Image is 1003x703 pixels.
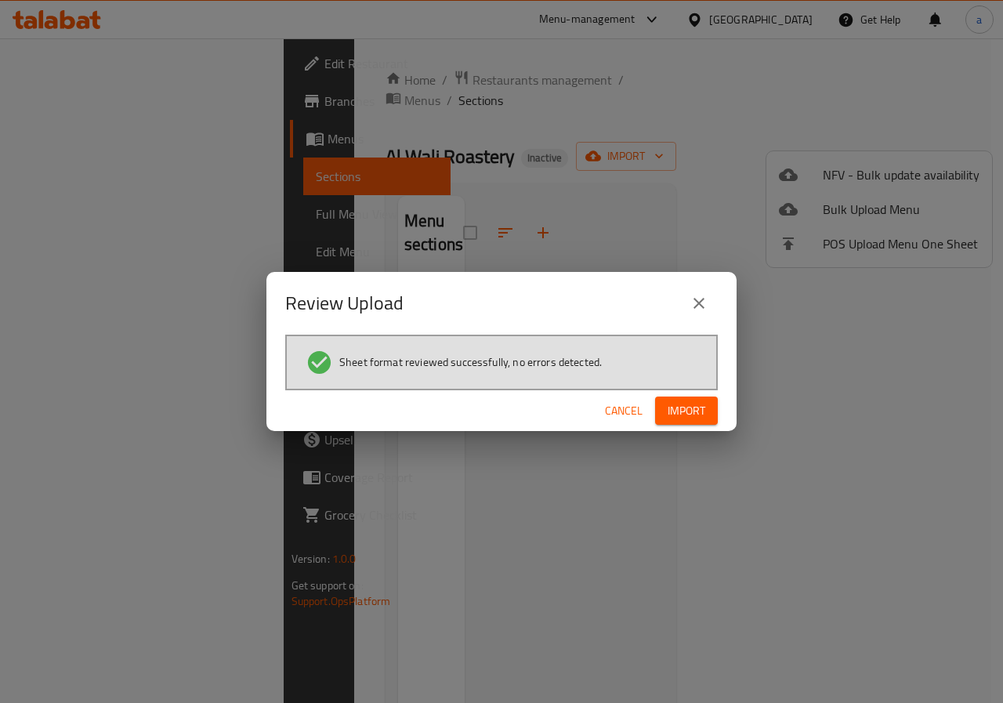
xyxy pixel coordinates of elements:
span: Cancel [605,401,643,421]
button: close [680,284,718,322]
span: Import [668,401,705,421]
button: Import [655,397,718,426]
span: Sheet format reviewed successfully, no errors detected. [339,354,602,370]
button: Cancel [599,397,649,426]
h2: Review Upload [285,291,404,316]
